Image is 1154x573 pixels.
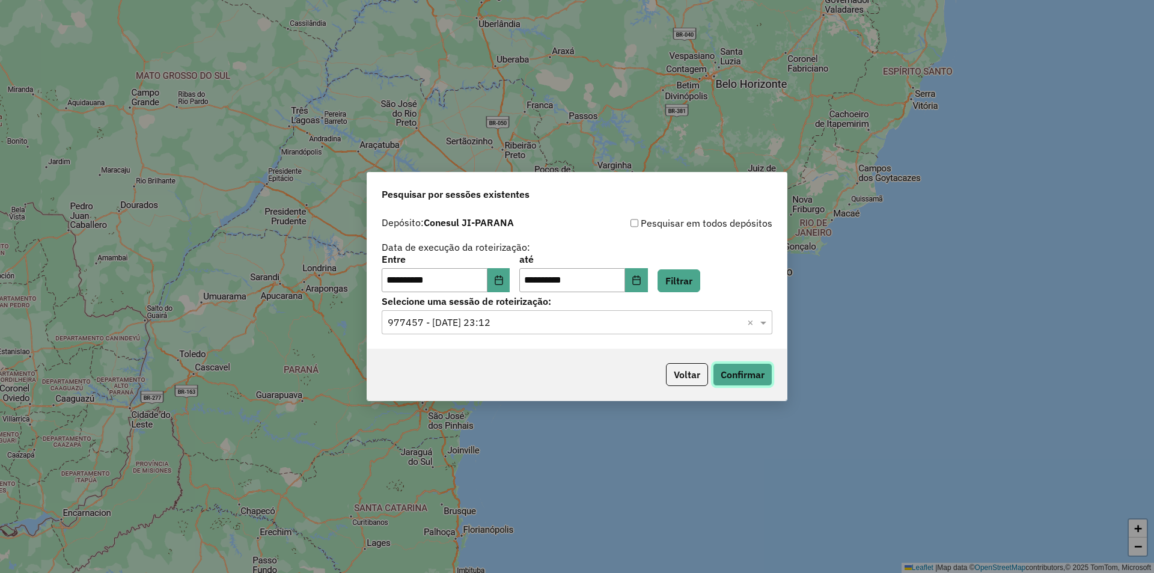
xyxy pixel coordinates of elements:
button: Choose Date [625,268,648,292]
label: Entre [382,252,510,266]
button: Confirmar [713,363,772,386]
label: Data de execução da roteirização: [382,240,530,254]
span: Clear all [747,315,757,329]
div: Pesquisar em todos depósitos [577,216,772,230]
label: Depósito: [382,215,514,230]
label: até [519,252,647,266]
label: Selecione uma sessão de roteirização: [382,294,772,308]
span: Pesquisar por sessões existentes [382,187,530,201]
strong: Conesul JI-PARANA [424,216,514,228]
button: Voltar [666,363,708,386]
button: Filtrar [658,269,700,292]
button: Choose Date [487,268,510,292]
